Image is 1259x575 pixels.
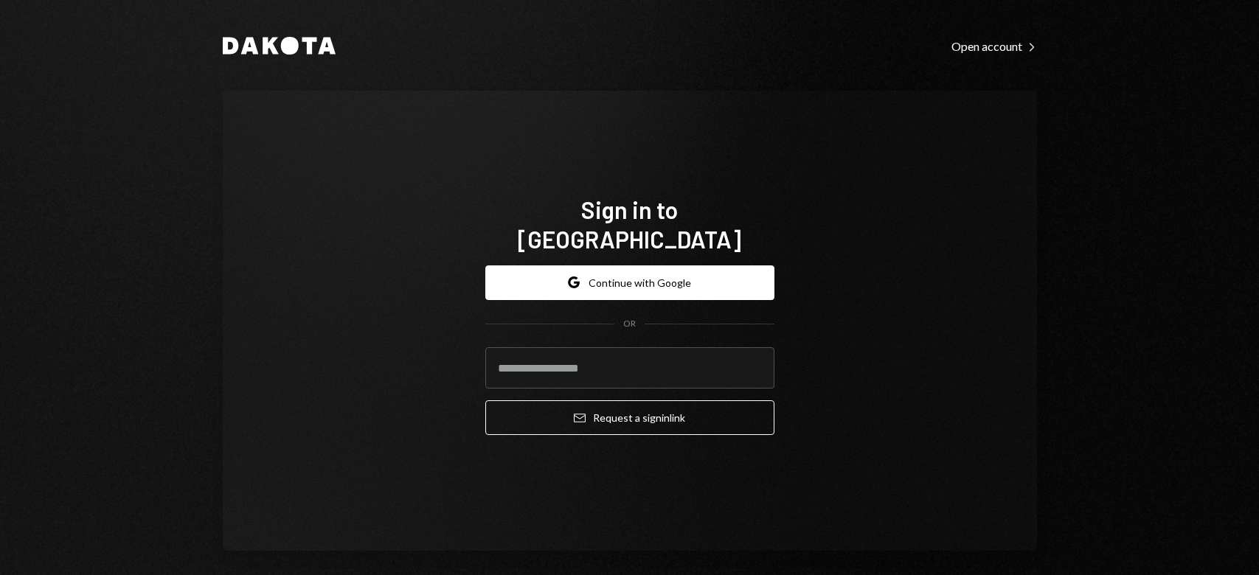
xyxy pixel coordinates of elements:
[623,318,636,330] div: OR
[485,265,774,300] button: Continue with Google
[485,400,774,435] button: Request a signinlink
[951,39,1037,54] div: Open account
[951,38,1037,54] a: Open account
[485,195,774,254] h1: Sign in to [GEOGRAPHIC_DATA]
